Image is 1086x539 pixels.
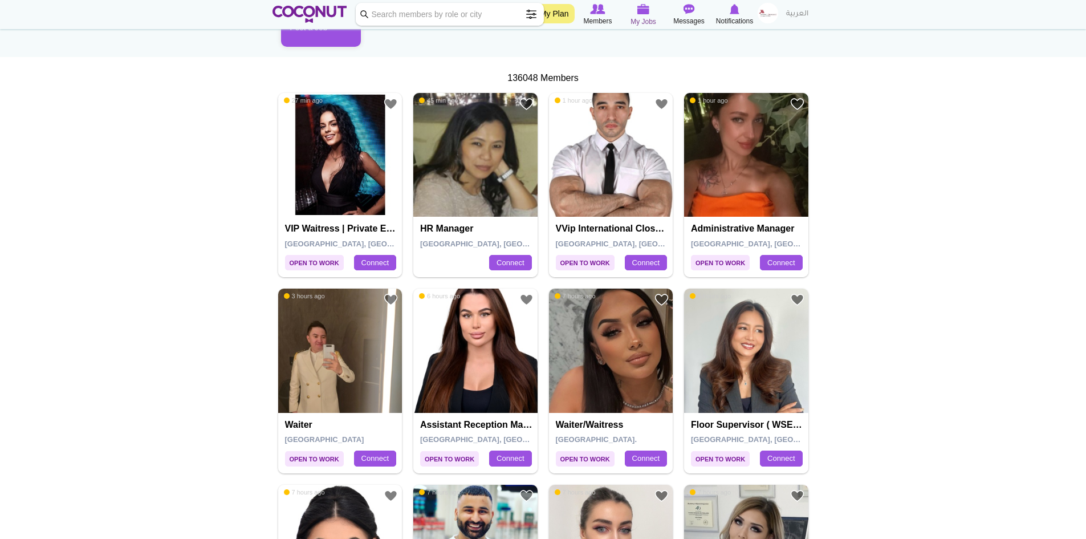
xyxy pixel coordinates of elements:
a: Add to Favourites [384,97,398,111]
div: 136048 Members [272,72,814,85]
span: My Jobs [631,16,656,27]
a: Add to Favourites [654,97,669,111]
a: Connect [489,255,531,271]
h4: VIP Waitress | Private Events & Event Production Specialist [285,224,398,234]
span: 27 min ago [284,96,323,104]
a: Connect [760,255,802,271]
span: Members [583,15,612,27]
a: My Plan [534,4,575,23]
img: Browse Members [590,4,605,14]
span: [GEOGRAPHIC_DATA], [GEOGRAPHIC_DATA] [691,435,853,444]
img: Messages [684,4,695,14]
span: [GEOGRAPHIC_DATA]. [556,435,637,444]
input: Search members by role or city [356,3,544,26]
span: 1 hour ago [690,96,728,104]
a: My Jobs My Jobs [621,3,666,27]
span: 45 min ago [419,96,458,104]
a: Add to Favourites [519,489,534,503]
span: Open to Work [420,451,479,467]
a: Add to Favourites [384,293,398,307]
span: Open to Work [691,451,750,467]
h4: Waiter/Waitress [556,420,669,430]
a: Connect [354,255,396,271]
a: العربية [780,3,814,26]
span: 7 hours ago [555,292,596,300]
a: Connect [354,451,396,467]
span: 5 hours ago [690,292,731,300]
img: Home [272,6,347,23]
span: Open to Work [556,451,615,467]
span: Open to Work [285,255,344,270]
h4: Waiter [285,420,398,430]
h4: VVip international close protection (royal family) [556,224,669,234]
span: 7 hours ago [284,488,325,496]
a: Add to Favourites [519,293,534,307]
span: Open to Work [285,451,344,467]
span: [GEOGRAPHIC_DATA], [GEOGRAPHIC_DATA] [556,240,718,248]
h4: Assistant reception manager [420,420,534,430]
span: 7 hours ago [419,488,460,496]
a: Notifications Notifications [712,3,758,27]
a: Messages Messages [666,3,712,27]
span: Notifications [716,15,753,27]
a: Add to Favourites [519,97,534,111]
h4: HR Manager [420,224,534,234]
a: Connect [625,255,667,271]
span: 7 hours ago [690,488,731,496]
a: Add to Favourites [790,97,804,111]
a: Add to Favourites [654,489,669,503]
img: Notifications [730,4,739,14]
span: [GEOGRAPHIC_DATA], [GEOGRAPHIC_DATA] [420,435,583,444]
span: [GEOGRAPHIC_DATA], [GEOGRAPHIC_DATA] [285,240,448,248]
span: [GEOGRAPHIC_DATA], [GEOGRAPHIC_DATA] [420,240,583,248]
span: 1 hour ago [555,96,593,104]
a: Connect [625,451,667,467]
img: My Jobs [637,4,650,14]
span: [GEOGRAPHIC_DATA], [GEOGRAPHIC_DATA] [691,240,853,248]
h4: Floor Supervisor ( WSET Level 2 For Wine Certified) [691,420,804,430]
a: Add to Favourites [790,293,804,307]
span: 6 hours ago [419,292,460,300]
span: 3 hours ago [284,292,325,300]
a: Connect [760,451,802,467]
span: Messages [673,15,705,27]
h4: Administrative Manager [691,224,804,234]
span: Open to Work [556,255,615,270]
span: [GEOGRAPHIC_DATA] [285,435,364,444]
a: Add to Favourites [654,293,669,307]
span: 7 hours ago [555,488,596,496]
a: Browse Members Members [575,3,621,27]
a: Add to Favourites [790,489,804,503]
a: Add to Favourites [384,489,398,503]
span: Open to Work [691,255,750,270]
a: Connect [489,451,531,467]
